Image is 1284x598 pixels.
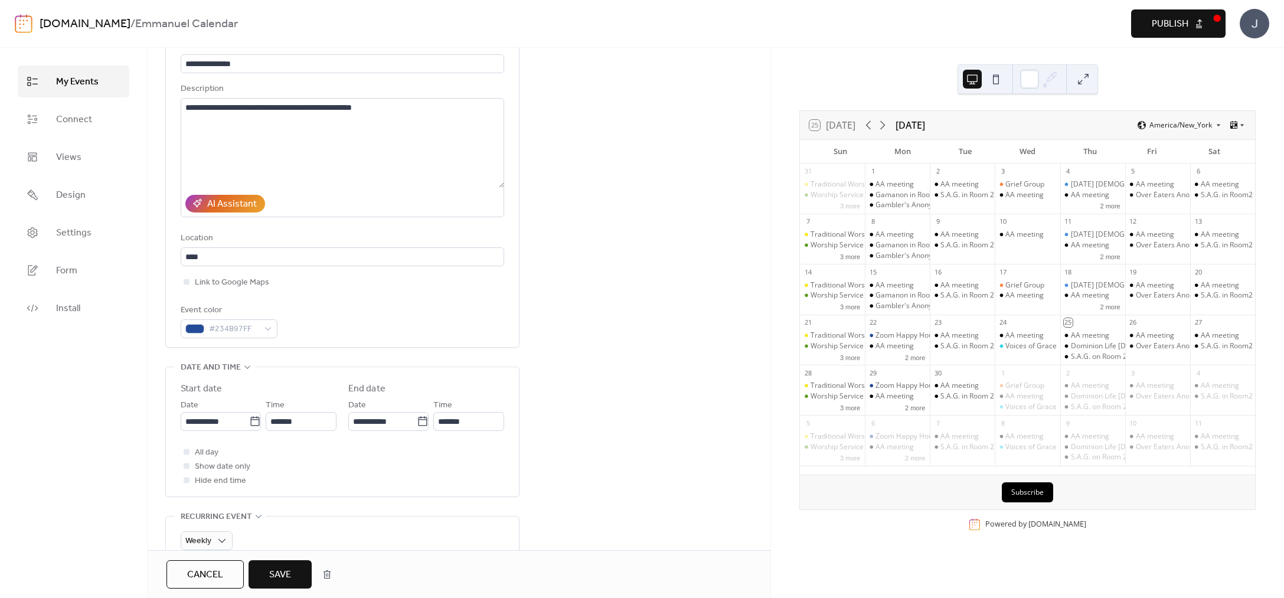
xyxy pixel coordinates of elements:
div: S.A.G. in Room 2 [930,290,995,300]
div: 14 [803,267,812,276]
div: 11 [1064,217,1073,226]
div: AA meeting [865,442,930,452]
div: AA meeting [1125,230,1190,240]
div: Traditional Worship Service [811,432,901,442]
button: 2 more [900,352,930,362]
div: Grief Group [1005,280,1044,290]
div: 7 [933,419,942,427]
button: 2 more [900,402,930,412]
div: Over Eaters Anonymous in Room 2 [1136,391,1250,401]
div: AA meeting [1190,280,1255,290]
div: Over Eaters Anonymous in Room 2 [1125,290,1190,300]
div: 20 [1194,267,1203,276]
div: AA meeting [875,280,914,290]
div: S.A.G. in Room 2 [930,391,995,401]
div: Mon [872,140,935,164]
div: 29 [868,368,877,377]
span: Cancel [187,568,223,582]
div: S.A.G. in Room 2 [930,240,995,250]
span: #234B97FF [209,322,259,336]
div: Location [181,231,502,246]
div: Grief Group [995,179,1060,189]
div: S.A.G. in Room2 [1201,240,1253,250]
span: Show date only [195,460,250,474]
a: Settings [18,217,129,249]
div: S.A.G. on Room 2 [1071,452,1127,462]
div: S.A.G. in Room2 [1190,240,1255,250]
div: 10 [998,217,1007,226]
div: Gamanon in Room 2 [865,190,930,200]
div: Wed [997,140,1059,164]
div: S.A.G. in Room2 [1201,190,1253,200]
div: Sun [809,140,872,164]
div: Thu [1058,140,1121,164]
div: AA meeting [995,331,1060,341]
div: Gamanon in Room 2 [875,240,942,250]
div: AA meeting [1060,331,1125,341]
div: Zoom Happy Hour [875,381,936,391]
div: AA meeting [1201,331,1239,341]
div: S.A.G. in Room 2 [940,341,994,351]
div: Gambler's Anonymous in Learning Center [865,251,930,261]
div: Sat [1183,140,1246,164]
div: Worship Service at Oil Well Road [800,341,865,351]
div: Thursday Bible Study at 10:30am [1060,280,1125,290]
div: AA meeting [1005,190,1044,200]
div: 27 [1194,318,1203,327]
button: 3 more [835,402,865,412]
div: AA meeting [940,432,979,442]
div: Start date [181,382,222,396]
div: AA meeting [1005,432,1044,442]
div: Traditional Worship Service [800,230,865,240]
div: Zoom Happy Hour [875,432,936,442]
div: 3 [998,167,1007,176]
div: Tue [934,140,997,164]
a: Design [18,179,129,211]
b: / [130,13,135,35]
div: S.A.G. in Room 2 [930,442,995,452]
button: Save [249,560,312,589]
img: logo [15,14,32,33]
div: AA meeting [1125,179,1190,189]
div: AA meeting [995,432,1060,442]
div: Over Eaters Anonymous in Room 2 [1136,290,1250,300]
div: Over Eaters Anonymous in Room 2 [1136,190,1250,200]
span: Date [348,398,366,413]
div: 5 [1129,167,1138,176]
div: Traditional Worship Service [800,331,865,341]
div: Traditional Worship Service [800,179,865,189]
div: AA meeting [940,331,979,341]
span: Time [266,398,285,413]
span: Weekly [185,533,211,549]
div: AA meeting [1060,290,1125,300]
div: AA meeting [1136,381,1174,391]
div: 25 [1064,318,1073,327]
div: AA meeting [930,432,995,442]
div: AA meeting [1071,190,1109,200]
div: Gamanon in Room 2 [865,290,930,300]
div: S.A.G. on Room 2 [1060,352,1125,362]
div: AA meeting [1071,240,1109,250]
div: AA meeting [1060,190,1125,200]
div: Grief Group [1005,381,1044,391]
div: AA meeting [1136,331,1174,341]
div: Title [181,38,502,53]
div: S.A.G. in Room2 [1190,290,1255,300]
div: S.A.G. in Room 2 [940,190,994,200]
div: AA meeting [1201,381,1239,391]
div: 6 [868,419,877,427]
div: 2 [1064,368,1073,377]
div: Zoom Happy Hour [865,432,930,442]
div: 2 [933,167,942,176]
div: AA meeting [875,442,914,452]
div: J [1240,9,1269,38]
div: Gambler's Anonymous in Learning Center [865,200,930,210]
div: Grief Group [995,381,1060,391]
div: Worship Service at [GEOGRAPHIC_DATA] [811,341,945,351]
div: AA meeting [1190,230,1255,240]
div: Worship Service at Oil Well Road [800,190,865,200]
div: AI Assistant [207,197,257,211]
div: S.A.G. in Room 2 [940,240,994,250]
div: 8 [998,419,1007,427]
button: 3 more [835,452,865,462]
